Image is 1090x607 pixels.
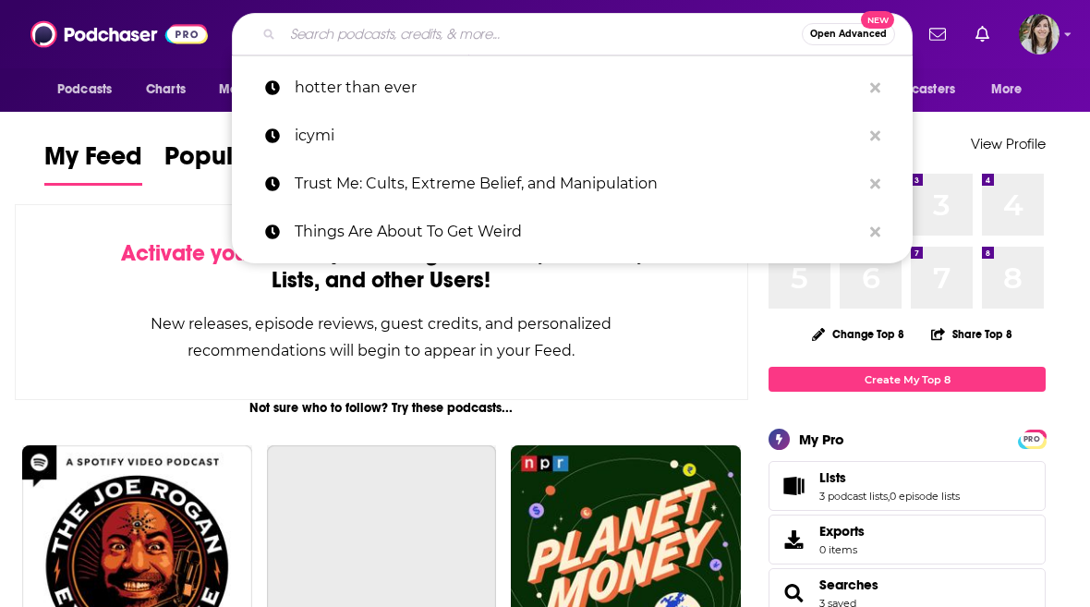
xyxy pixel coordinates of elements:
span: My Feed [44,140,142,183]
button: open menu [854,72,982,107]
a: Exports [769,515,1046,565]
p: icymi [295,112,861,160]
span: New [861,11,894,29]
a: View Profile [971,135,1046,152]
div: Not sure who to follow? Try these podcasts... [15,400,748,416]
span: Monitoring [219,77,285,103]
span: Exports [775,527,812,552]
span: Exports [819,523,865,540]
p: Trust Me: Cults, Extreme Belief, and Manipulation [295,160,861,208]
a: 3 podcast lists [819,490,888,503]
span: Lists [819,469,846,486]
div: My Pro [799,431,844,448]
button: Open AdvancedNew [802,23,895,45]
img: User Profile [1019,14,1060,55]
span: , [888,490,890,503]
a: Lists [819,469,960,486]
span: Open Advanced [810,30,887,39]
button: Share Top 8 [930,316,1013,352]
a: Lists [775,473,812,499]
span: Podcasts [57,77,112,103]
span: Charts [146,77,186,103]
button: open menu [44,72,136,107]
button: Change Top 8 [801,322,915,346]
button: open menu [978,72,1046,107]
p: hotter than ever [295,64,861,112]
img: Podchaser - Follow, Share and Rate Podcasts [30,17,208,52]
a: Show notifications dropdown [968,18,997,50]
span: 0 items [819,543,865,556]
a: Create My Top 8 [769,367,1046,392]
a: Charts [134,72,197,107]
a: Trust Me: Cults, Extreme Belief, and Manipulation [232,160,913,208]
span: More [991,77,1023,103]
input: Search podcasts, credits, & more... [283,19,802,49]
a: Searches [819,577,878,593]
span: Lists [769,461,1046,511]
a: hotter than ever [232,64,913,112]
p: Things Are About To Get Weird [295,208,861,256]
button: open menu [206,72,309,107]
a: 0 episode lists [890,490,960,503]
span: Popular Feed [164,140,321,183]
a: Things Are About To Get Weird [232,208,913,256]
span: PRO [1021,432,1043,446]
div: by following Podcasts, Creators, Lists, and other Users! [108,240,655,294]
a: Show notifications dropdown [922,18,953,50]
div: New releases, episode reviews, guest credits, and personalized recommendations will begin to appe... [108,310,655,364]
a: Searches [775,580,812,606]
span: Logged in as devinandrade [1019,14,1060,55]
div: Search podcasts, credits, & more... [232,13,913,55]
span: Activate your Feed [121,239,310,267]
a: icymi [232,112,913,160]
a: Popular Feed [164,140,321,186]
a: PRO [1021,431,1043,445]
a: My Feed [44,140,142,186]
button: Show profile menu [1019,14,1060,55]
